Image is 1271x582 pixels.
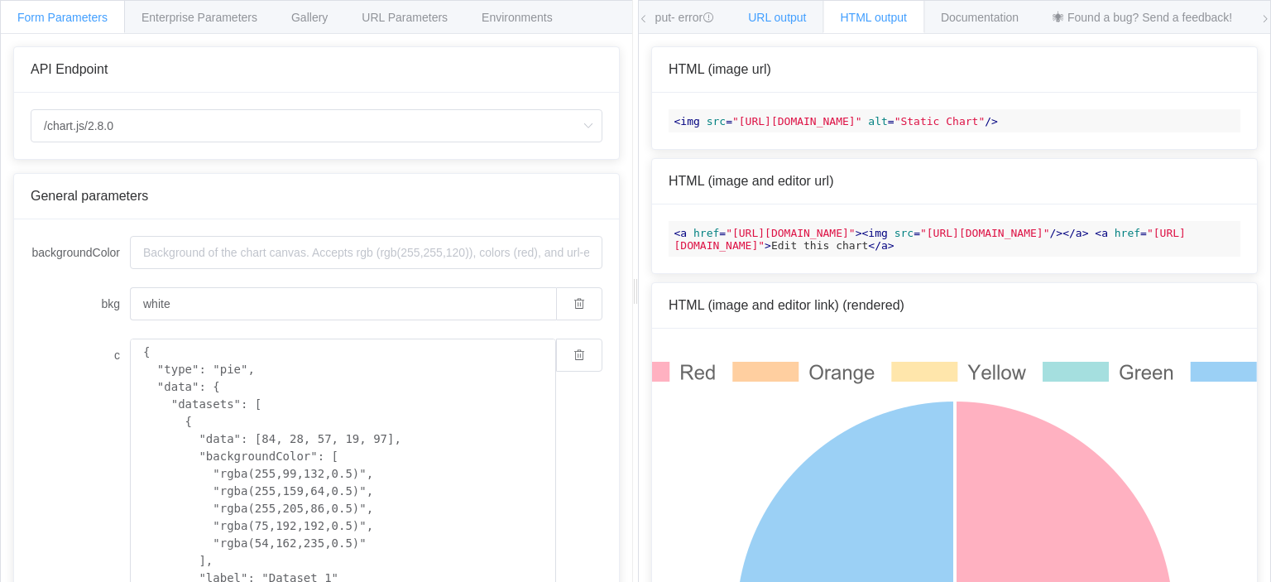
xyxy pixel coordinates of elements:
span: < = /> [862,227,1063,239]
span: "[URL][DOMAIN_NAME]" [920,227,1050,239]
span: < = = /> [674,115,998,127]
span: Documentation [941,11,1019,24]
input: Background of the chart canvas. Accepts rgb (rgb(255,255,120)), colors (red), and url-encoded hex... [130,287,556,320]
input: Background of the chart canvas. Accepts rgb (rgb(255,255,120)), colors (red), and url-encoded hex... [130,236,602,269]
span: src [707,115,726,127]
span: a [1076,227,1082,239]
span: a [680,227,687,239]
span: href [693,227,719,239]
label: c [31,339,130,372]
span: </ > [868,239,894,252]
span: "[URL][DOMAIN_NAME]" [674,227,1186,252]
span: a [881,239,888,252]
span: a [1101,227,1108,239]
span: - error [671,11,714,24]
input: Select [31,109,602,142]
span: src [894,227,914,239]
span: alt [868,115,887,127]
span: HTML (image and editor link) (rendered) [669,298,904,312]
span: href [1115,227,1140,239]
span: < = > [674,227,1186,252]
code: Edit this chart [669,221,1240,257]
span: "[URL][DOMAIN_NAME]" [732,115,862,127]
label: backgroundColor [31,236,130,269]
span: HTML (image and editor url) [669,174,833,188]
span: HTML (image url) [669,62,771,76]
label: bkg [31,287,130,320]
span: HTML output [841,11,907,24]
span: </ > [1062,227,1088,239]
span: "[URL][DOMAIN_NAME]" [726,227,856,239]
span: Enterprise Parameters [141,11,257,24]
span: URL output [748,11,806,24]
span: Form Parameters [17,11,108,24]
span: Image output [603,11,714,24]
span: < = > [674,227,862,239]
span: 🕷 Found a bug? Send a feedback! [1053,11,1232,24]
span: API Endpoint [31,62,108,76]
span: Gallery [291,11,328,24]
span: "Static Chart" [894,115,986,127]
span: Environments [482,11,553,24]
span: img [680,115,699,127]
span: URL Parameters [362,11,448,24]
span: General parameters [31,189,148,203]
span: img [868,227,887,239]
